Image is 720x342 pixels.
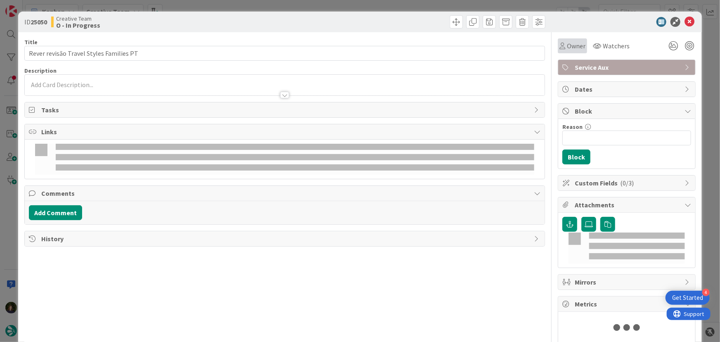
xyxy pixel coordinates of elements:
span: Description [24,67,57,74]
span: Creative Team [56,15,100,22]
button: Block [562,150,590,164]
input: type card name here... [24,46,545,61]
span: Tasks [41,105,530,115]
button: Add Comment [29,205,82,220]
span: Custom Fields [575,178,680,188]
b: 25050 [31,18,47,26]
span: Mirrors [575,277,680,287]
label: Title [24,38,38,46]
span: Watchers [603,41,630,51]
span: Attachments [575,200,680,210]
span: ( 0/3 ) [620,179,634,187]
span: Service Aux [575,62,680,72]
span: Block [575,106,680,116]
span: Comments [41,188,530,198]
div: Get Started [672,294,703,302]
span: ID [24,17,47,27]
span: Owner [567,41,585,51]
span: History [41,234,530,244]
div: Open Get Started checklist, remaining modules: 4 [666,291,710,305]
span: Metrics [575,299,680,309]
div: 4 [702,289,710,296]
span: Dates [575,84,680,94]
b: O - In Progress [56,22,100,28]
label: Reason [562,123,583,131]
span: Links [41,127,530,137]
span: Support [17,1,38,11]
